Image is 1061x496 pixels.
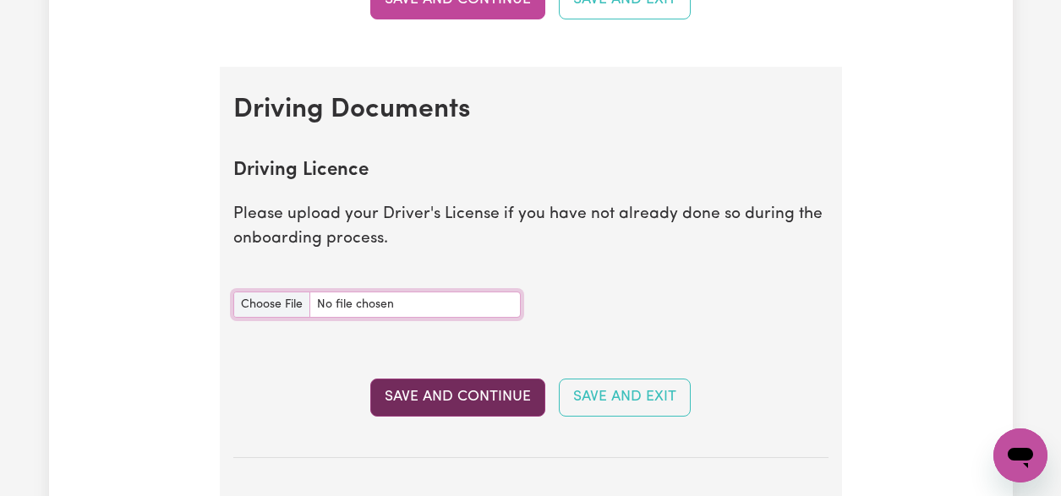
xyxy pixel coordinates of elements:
iframe: Button to launch messaging window, conversation in progress [993,428,1047,482]
button: Save and Continue [370,379,545,416]
p: Please upload your Driver's License if you have not already done so during the onboarding process. [233,203,829,252]
h2: Driving Licence [233,160,829,183]
h2: Driving Documents [233,94,829,126]
button: Save and Exit [559,379,691,416]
